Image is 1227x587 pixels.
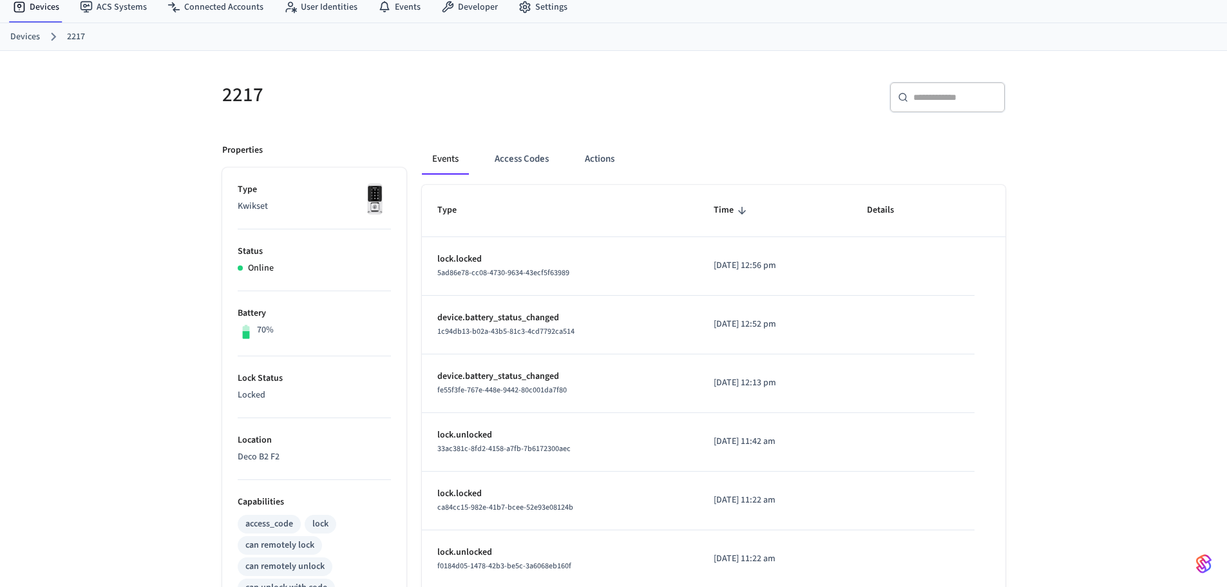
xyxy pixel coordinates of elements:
p: Online [248,262,274,275]
button: Access Codes [484,144,559,175]
p: Lock Status [238,372,391,385]
p: 70% [257,323,274,337]
p: Battery [238,307,391,320]
span: 33ac381c-8fd2-4158-a7fb-7b6172300aec [437,443,571,454]
h5: 2217 [222,82,606,108]
p: Properties [222,144,263,157]
p: [DATE] 12:52 pm [714,318,836,331]
p: lock.locked [437,253,683,266]
div: lock [312,517,328,531]
p: [DATE] 11:22 am [714,552,836,566]
span: Time [714,200,750,220]
div: can remotely unlock [245,560,325,573]
p: lock.unlocked [437,546,683,559]
a: 2217 [67,30,85,44]
a: Devices [10,30,40,44]
span: Type [437,200,473,220]
button: Actions [575,144,625,175]
p: [DATE] 11:42 am [714,435,836,448]
p: [DATE] 12:13 pm [714,376,836,390]
p: lock.unlocked [437,428,683,442]
p: Status [238,245,391,258]
div: ant example [422,144,1005,175]
span: 1c94db13-b02a-43b5-81c3-4cd7792ca514 [437,326,575,337]
p: device.battery_status_changed [437,370,683,383]
p: [DATE] 11:22 am [714,494,836,507]
p: Capabilities [238,496,391,509]
p: lock.locked [437,487,683,501]
p: Type [238,183,391,197]
span: fe55f3fe-767e-448e-9442-80c001da7f80 [437,385,567,396]
p: Kwikset [238,200,391,213]
span: Details [867,200,911,220]
div: can remotely lock [245,539,314,552]
button: Events [422,144,469,175]
span: 5ad86e78-cc08-4730-9634-43ecf5f63989 [437,267,569,278]
span: ca84cc15-982e-41b7-bcee-52e93e08124b [437,502,573,513]
p: Location [238,434,391,447]
p: Deco B2 F2 [238,450,391,464]
div: access_code [245,517,293,531]
img: Kwikset Halo Touchscreen Wifi Enabled Smart Lock, Polished Chrome, Front [359,183,391,215]
p: device.battery_status_changed [437,311,683,325]
img: SeamLogoGradient.69752ec5.svg [1196,553,1212,574]
span: f0184d05-1478-42b3-be5c-3a6068eb160f [437,561,571,572]
p: [DATE] 12:56 pm [714,259,836,273]
p: Locked [238,389,391,402]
